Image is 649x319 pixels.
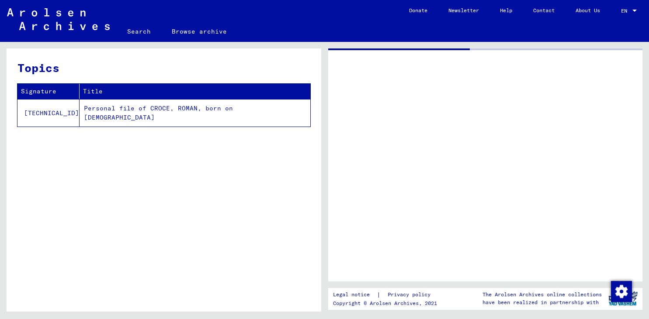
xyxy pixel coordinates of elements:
h3: Topics [17,59,310,76]
p: Copyright © Arolsen Archives, 2021 [333,299,441,307]
th: Title [80,84,310,99]
img: Change consent [611,281,632,302]
a: Search [117,21,161,42]
a: Browse archive [161,21,237,42]
a: Privacy policy [381,290,441,299]
span: EN [621,8,631,14]
p: have been realized in partnership with [482,298,602,306]
div: Change consent [611,281,632,302]
td: Personal file of CROCE, ROMAN, born on [DEMOGRAPHIC_DATA] [80,99,310,127]
div: | [333,290,441,299]
img: Arolsen_neg.svg [7,8,110,30]
p: The Arolsen Archives online collections [482,291,602,298]
img: yv_logo.png [607,288,639,309]
th: Signature [17,84,80,99]
a: Legal notice [333,290,377,299]
td: [TECHNICAL_ID] [17,99,80,127]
